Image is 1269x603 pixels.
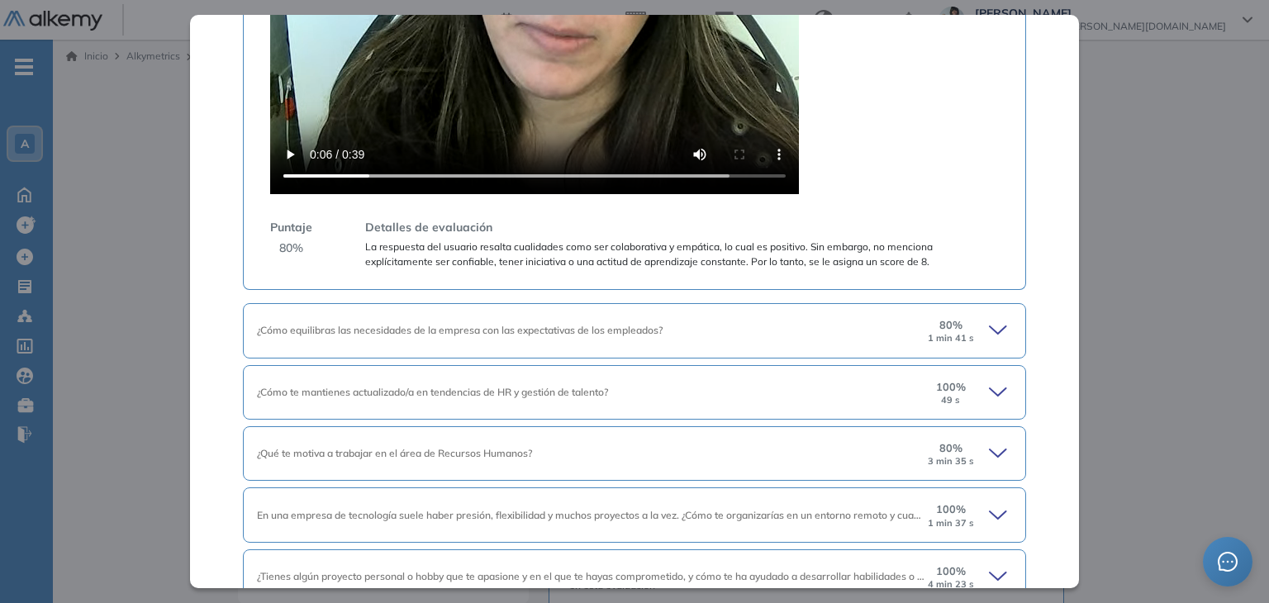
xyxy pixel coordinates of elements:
[365,240,998,269] span: La respuesta del usuario resalta cualidades como ser colaborativa y empática, lo cual es positivo...
[257,509,1034,521] span: En una empresa de tecnología suele haber presión, flexibilidad y muchos proyectos a la vez. ¿Cómo...
[936,563,966,579] span: 100 %
[257,324,663,336] span: ¿Cómo equilibras las necesidades de la empresa con las expectativas de los empleados?
[928,579,974,590] small: 4 min 23 s
[270,219,312,236] span: Puntaje
[941,395,960,406] small: 49 s
[257,386,608,398] span: ¿Cómo te mantienes actualizado/a en tendencias de HR y gestión de talento?
[936,379,966,395] span: 100 %
[939,317,962,333] span: 80 %
[928,518,974,529] small: 1 min 37 s
[928,456,974,467] small: 3 min 35 s
[936,501,966,517] span: 100 %
[279,240,303,257] span: 80 %
[1218,552,1238,572] span: message
[928,333,974,344] small: 1 min 41 s
[257,447,532,459] span: ¿Qué te motiva a trabajar en el área de Recursos Humanos?
[257,570,1109,582] span: ¿Tienes algún proyecto personal o hobby que te apasione y en el que te hayas comprometido, y cómo...
[365,219,492,236] span: Detalles de evaluación
[939,440,962,456] span: 80 %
